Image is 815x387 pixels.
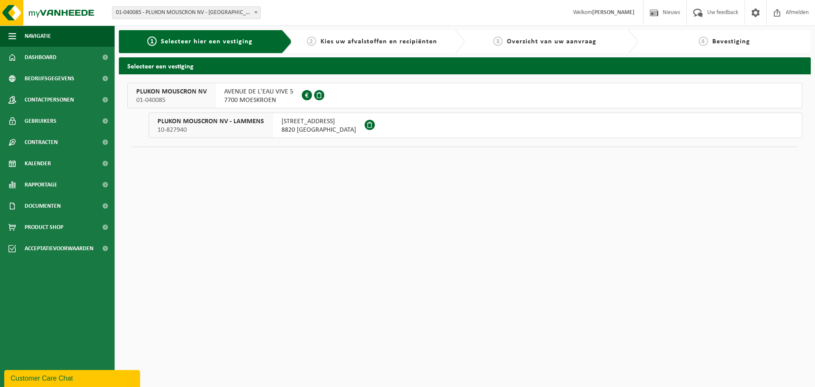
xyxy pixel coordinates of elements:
span: 2 [307,37,316,46]
span: Rapportage [25,174,57,195]
span: Bevestiging [712,38,750,45]
iframe: chat widget [4,368,142,387]
span: Contactpersonen [25,89,74,110]
span: Overzicht van uw aanvraag [507,38,596,45]
h2: Selecteer een vestiging [119,57,811,74]
span: 01-040085 - PLUKON MOUSCRON NV - MOESKROEN [112,7,260,19]
span: 01-040085 - PLUKON MOUSCRON NV - MOESKROEN [112,6,261,19]
span: Bedrijfsgegevens [25,68,74,89]
span: Dashboard [25,47,56,68]
span: 3 [493,37,503,46]
span: 1 [147,37,157,46]
span: Selecteer hier een vestiging [161,38,253,45]
span: Kies uw afvalstoffen en recipiënten [320,38,437,45]
span: Product Shop [25,217,63,238]
button: PLUKON MOUSCRON NV 01-040085 AVENUE DE L'EAU VIVE 57700 MOESKROEN [127,83,802,108]
span: 7700 MOESKROEN [224,96,293,105]
span: Navigatie [25,25,51,47]
span: Kalender [25,153,51,174]
span: 8820 [GEOGRAPHIC_DATA] [281,126,356,134]
span: 10-827940 [157,126,264,134]
span: PLUKON MOUSCRON NV [136,88,207,96]
span: 4 [699,37,708,46]
span: Documenten [25,195,61,217]
span: 01-040085 [136,96,207,105]
span: Gebruikers [25,110,56,132]
strong: [PERSON_NAME] [592,9,635,16]
span: Acceptatievoorwaarden [25,238,93,259]
span: Contracten [25,132,58,153]
span: PLUKON MOUSCRON NV - LAMMENS [157,117,264,126]
button: PLUKON MOUSCRON NV - LAMMENS 10-827940 [STREET_ADDRESS]8820 [GEOGRAPHIC_DATA] [149,113,802,138]
span: [STREET_ADDRESS] [281,117,356,126]
span: AVENUE DE L'EAU VIVE 5 [224,88,293,96]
